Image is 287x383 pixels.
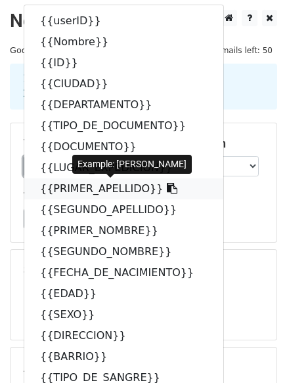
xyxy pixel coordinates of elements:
[24,262,223,283] a: {{FECHA_DE_NACIMIENTO}}
[24,199,223,220] a: {{SEGUNDO_APELLIDO}}
[10,45,175,55] small: Google Sheet:
[24,157,223,178] a: {{LUGAR_EXPEDICION}}
[10,10,277,32] h2: New Campaign
[189,43,277,58] span: Daily emails left: 50
[24,346,223,367] a: {{BARRIO}}
[24,10,223,31] a: {{userID}}
[24,94,223,115] a: {{DEPARTAMENTO}}
[221,320,287,383] div: Widget de chat
[24,220,223,241] a: {{PRIMER_NOMBRE}}
[24,52,223,73] a: {{ID}}
[24,283,223,304] a: {{EDAD}}
[24,325,223,346] a: {{DIRECCION}}
[24,115,223,136] a: {{TIPO_DE_DOCUMENTO}}
[24,31,223,52] a: {{Nombre}}
[189,45,277,55] a: Daily emails left: 50
[221,320,287,383] iframe: Chat Widget
[24,136,223,157] a: {{DOCUMENTO}}
[24,241,223,262] a: {{SEGUNDO_NOMBRE}}
[72,155,192,174] div: Example: [PERSON_NAME]
[13,71,274,102] div: 1. Write your email in Gmail 2. Click
[24,304,223,325] a: {{SEXO}}
[24,73,223,94] a: {{CIUDAD}}
[24,178,223,199] a: {{PRIMER_APELLIDO}}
